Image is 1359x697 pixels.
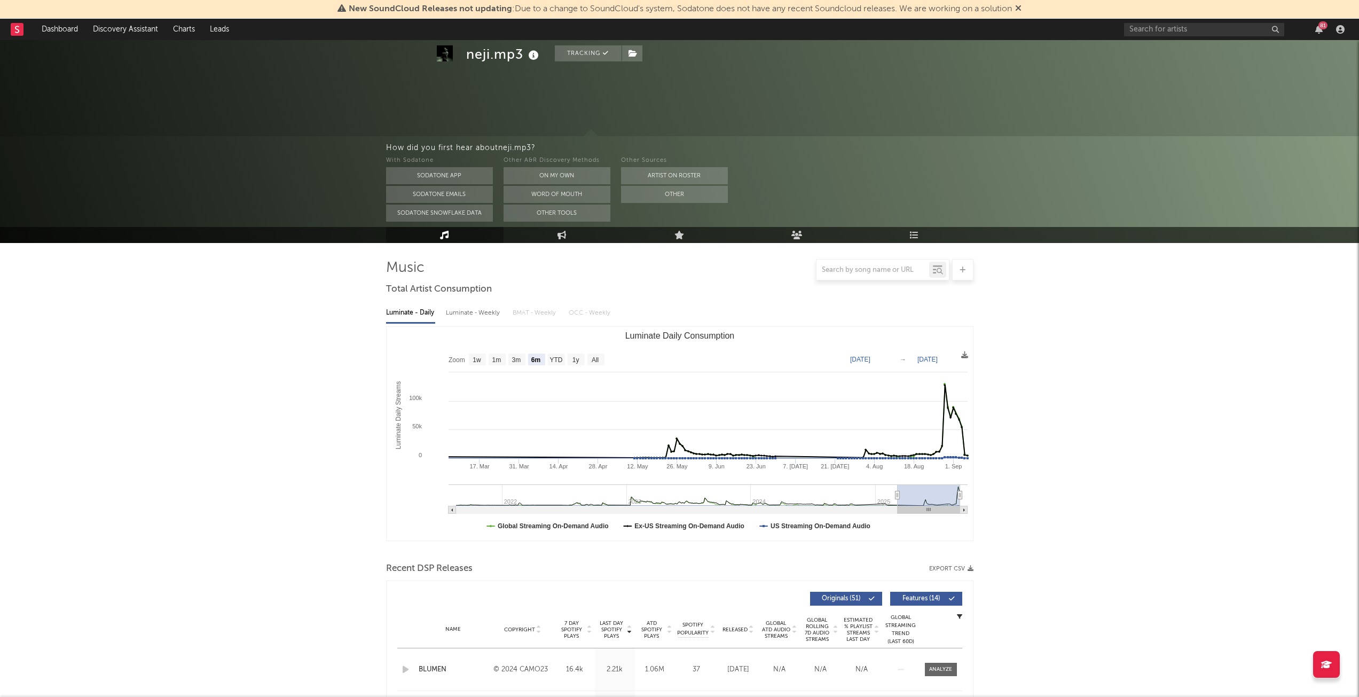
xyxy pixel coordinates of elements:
[625,331,734,340] text: Luminate Daily Consumption
[803,664,838,675] div: N/A
[34,19,85,40] a: Dashboard
[492,356,501,364] text: 1m
[638,664,672,675] div: 1.06M
[531,356,540,364] text: 6m
[588,463,607,469] text: 28. Apr
[900,356,906,363] text: →
[1315,25,1323,34] button: 81
[387,327,973,541] svg: Luminate Daily Consumption
[504,167,610,184] button: On My Own
[504,186,610,203] button: Word Of Mouth
[904,463,923,469] text: 18. Aug
[493,663,552,676] div: © 2024 CAMO23
[202,19,237,40] a: Leads
[504,626,535,633] span: Copyright
[621,167,728,184] button: Artist on Roster
[810,592,882,606] button: Originals(51)
[850,356,870,363] text: [DATE]
[419,625,489,633] div: Name
[469,463,490,469] text: 17. Mar
[816,266,929,275] input: Search by song name or URL
[512,356,521,364] text: 3m
[591,356,598,364] text: All
[466,45,541,63] div: neji.mp3
[844,664,879,675] div: N/A
[634,522,744,530] text: Ex-US Streaming On-Demand Audio
[549,463,568,469] text: 14. Apr
[386,154,493,167] div: With Sodatone
[412,423,422,429] text: 50k
[1015,5,1022,13] span: Dismiss
[817,596,866,602] span: Originals ( 51 )
[386,205,493,222] button: Sodatone Snowflake Data
[866,463,883,469] text: 4. Aug
[419,664,489,675] a: BLUMEN
[722,626,748,633] span: Released
[803,617,832,643] span: Global Rolling 7D Audio Streams
[621,154,728,167] div: Other Sources
[945,463,962,469] text: 1. Sep
[557,664,592,675] div: 16.4k
[621,186,728,203] button: Other
[890,592,962,606] button: Features(14)
[761,664,797,675] div: N/A
[395,381,402,449] text: Luminate Daily Streams
[761,620,791,639] span: Global ATD Audio Streams
[504,154,610,167] div: Other A&R Discovery Methods
[166,19,202,40] a: Charts
[572,356,579,364] text: 1y
[771,522,870,530] text: US Streaming On-Demand Audio
[598,620,626,639] span: Last Day Spotify Plays
[557,620,586,639] span: 7 Day Spotify Plays
[627,463,648,469] text: 12. May
[1124,23,1284,36] input: Search for artists
[409,395,422,401] text: 100k
[498,522,609,530] text: Global Streaming On-Demand Audio
[549,356,562,364] text: YTD
[746,463,765,469] text: 23. Jun
[917,356,938,363] text: [DATE]
[783,463,808,469] text: 7. [DATE]
[386,167,493,184] button: Sodatone App
[386,186,493,203] button: Sodatone Emails
[844,617,873,643] span: Estimated % Playlist Streams Last Day
[449,356,465,364] text: Zoom
[386,283,492,296] span: Total Artist Consumption
[666,463,688,469] text: 26. May
[349,5,512,13] span: New SoundCloud Releases not updating
[821,463,849,469] text: 21. [DATE]
[638,620,666,639] span: ATD Spotify Plays
[386,304,435,322] div: Luminate - Daily
[386,562,473,575] span: Recent DSP Releases
[446,304,502,322] div: Luminate - Weekly
[473,356,481,364] text: 1w
[677,621,709,637] span: Spotify Popularity
[349,5,1012,13] span: : Due to a change to SoundCloud's system, Sodatone does not have any recent Soundcloud releases. ...
[555,45,622,61] button: Tracking
[720,664,756,675] div: [DATE]
[1318,21,1327,29] div: 81
[598,664,632,675] div: 2.21k
[85,19,166,40] a: Discovery Assistant
[885,614,917,646] div: Global Streaming Trend (Last 60D)
[708,463,724,469] text: 9. Jun
[509,463,529,469] text: 31. Mar
[418,452,421,458] text: 0
[929,566,973,572] button: Export CSV
[504,205,610,222] button: Other Tools
[897,596,946,602] span: Features ( 14 )
[678,664,715,675] div: 37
